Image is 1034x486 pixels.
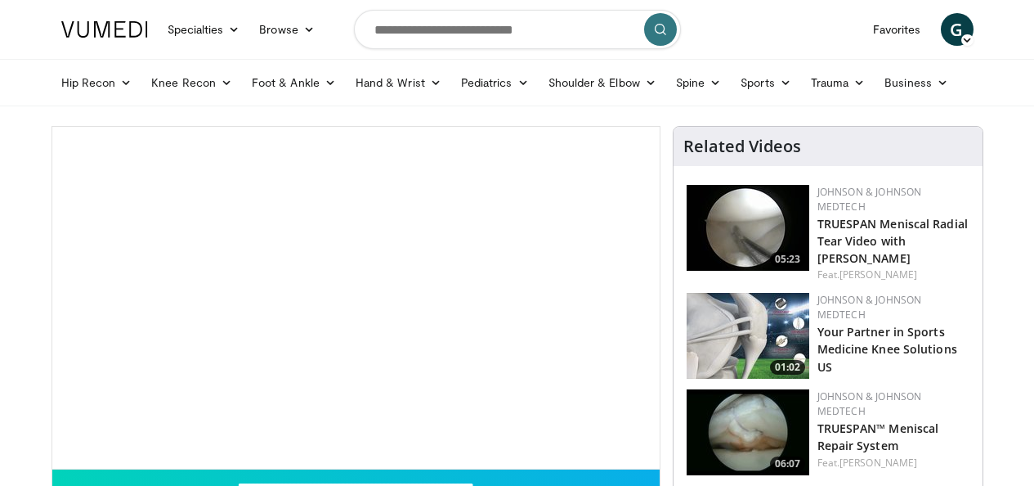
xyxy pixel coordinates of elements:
a: Trauma [801,66,875,99]
a: Pediatrics [451,66,539,99]
span: 06:07 [770,457,805,471]
a: Business [875,66,958,99]
div: Feat. [817,456,969,470]
a: Foot & Ankle [242,66,346,99]
img: VuMedi Logo [61,21,148,38]
span: 05:23 [770,252,805,267]
a: Favorites [863,13,931,46]
video-js: Video Player [52,127,660,470]
img: 0543fda4-7acd-4b5c-b055-3730b7e439d4.150x105_q85_crop-smart_upscale.jpg [687,293,809,379]
a: 05:23 [687,185,809,271]
a: TRUESPAN™ Meniscal Repair System [817,421,939,453]
img: a9cbc79c-1ae4-425c-82e8-d1f73baa128b.150x105_q85_crop-smart_upscale.jpg [687,185,809,271]
a: Hand & Wrist [346,66,451,99]
a: Knee Recon [141,66,242,99]
a: Johnson & Johnson MedTech [817,389,922,418]
a: Shoulder & Elbow [539,66,666,99]
div: Feat. [817,268,969,282]
a: Johnson & Johnson MedTech [817,185,922,214]
a: 01:02 [687,293,809,379]
a: 06:07 [687,389,809,475]
a: TRUESPAN Meniscal Radial Tear Video with [PERSON_NAME] [817,216,968,266]
a: Your Partner in Sports Medicine Knee Solutions US [817,324,957,374]
a: Specialties [158,13,250,46]
h4: Related Videos [683,137,801,156]
a: Hip Recon [51,66,142,99]
a: Browse [249,13,325,46]
a: Spine [666,66,731,99]
a: [PERSON_NAME] [839,268,917,281]
input: Search topics, interventions [354,10,681,49]
img: e42d750b-549a-4175-9691-fdba1d7a6a0f.150x105_q85_crop-smart_upscale.jpg [687,389,809,475]
a: G [941,13,974,46]
a: [PERSON_NAME] [839,456,917,470]
a: Johnson & Johnson MedTech [817,293,922,322]
a: Sports [731,66,801,99]
span: 01:02 [770,360,805,375]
